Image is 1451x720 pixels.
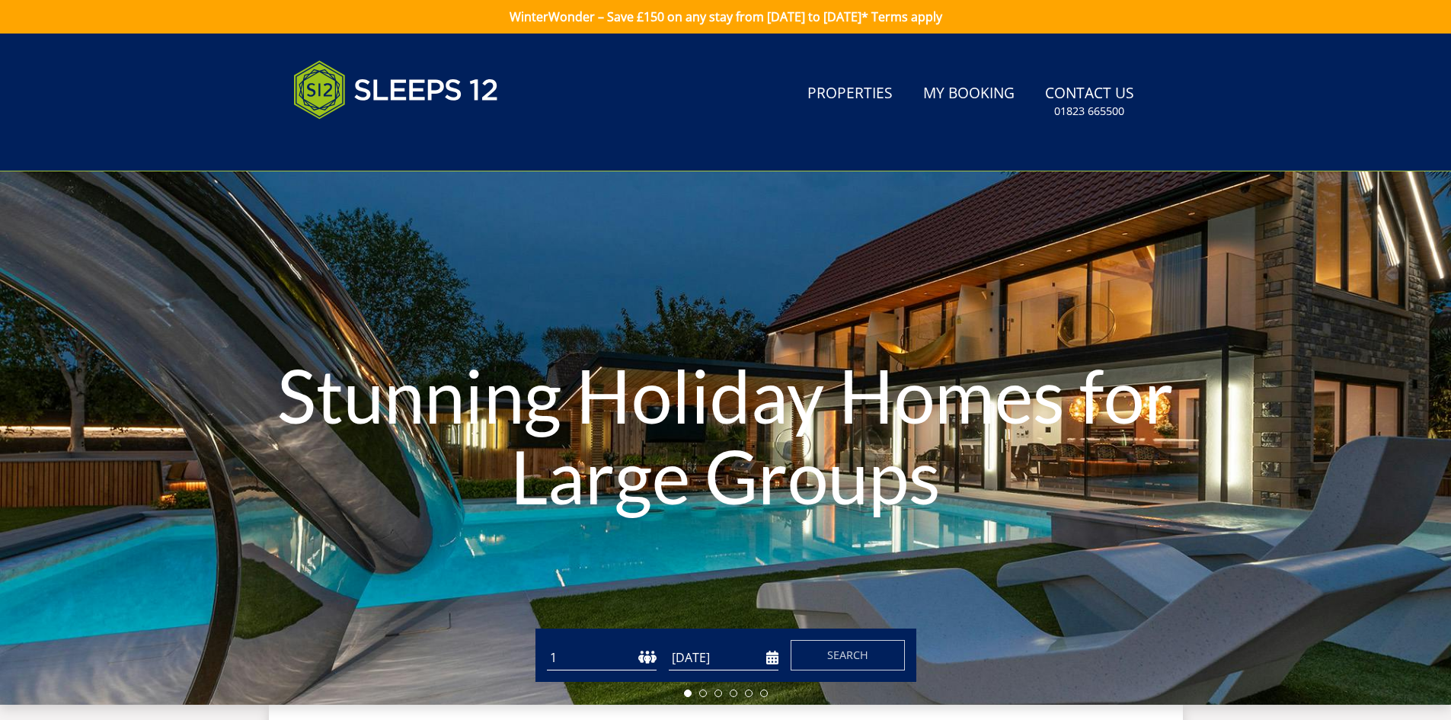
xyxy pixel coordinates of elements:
[286,137,446,150] iframe: Customer reviews powered by Trustpilot
[293,52,499,128] img: Sleeps 12
[1054,104,1124,119] small: 01823 665500
[669,645,778,670] input: Arrival Date
[827,648,868,662] span: Search
[791,640,905,670] button: Search
[218,325,1234,546] h1: Stunning Holiday Homes for Large Groups
[917,77,1021,111] a: My Booking
[801,77,899,111] a: Properties
[1039,77,1140,126] a: Contact Us01823 665500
